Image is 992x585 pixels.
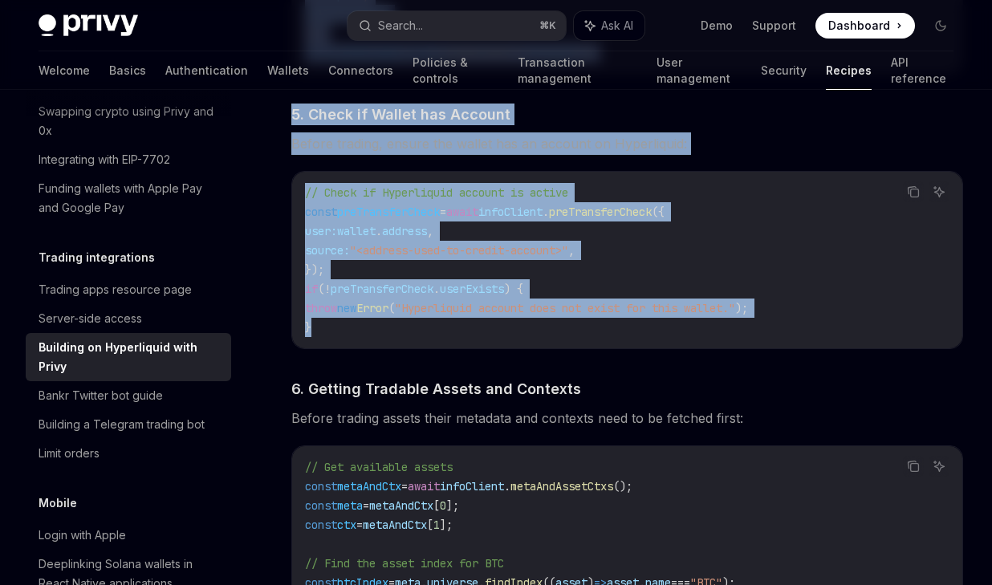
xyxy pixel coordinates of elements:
span: "<address-used-to-credit-account>" [350,243,568,258]
div: Funding wallets with Apple Pay and Google Pay [39,179,222,217]
span: ({ [652,205,665,219]
span: Error [356,301,388,315]
span: metaAndCtx [369,498,433,513]
span: . [543,205,549,219]
span: 5. Check if Wallet has Account [291,104,510,125]
span: const [305,518,337,532]
span: // Check if Hyperliquid account is active [305,185,568,200]
span: preTransferCheck [549,205,652,219]
span: ctx [337,518,356,532]
span: 6. Getting Tradable Assets and Contexts [291,378,581,400]
span: await [446,205,478,219]
a: Authentication [165,51,248,90]
a: Login with Apple [26,521,231,550]
a: Building on Hyperliquid with Privy [26,333,231,381]
span: preTransferCheck [337,205,440,219]
span: infoClient [440,479,504,494]
span: preTransferCheck [331,282,433,296]
button: Copy the contents from the code block [903,181,924,202]
span: const [305,498,337,513]
button: Search...⌘K [348,11,565,40]
a: Funding wallets with Apple Pay and Google Pay [26,174,231,222]
div: Trading apps resource page [39,280,192,299]
span: ) { [504,282,523,296]
a: Integrating with EIP-7702 [26,145,231,174]
a: Wallets [267,51,309,90]
span: const [305,205,337,219]
div: Integrating with EIP-7702 [39,150,170,169]
span: 1 [433,518,440,532]
a: Bankr Twitter bot guide [26,381,231,410]
span: [ [427,518,433,532]
span: ]; [446,498,459,513]
span: = [440,205,446,219]
a: Basics [109,51,146,90]
a: API reference [891,51,953,90]
span: meta [337,498,363,513]
div: Login with Apple [39,526,126,545]
span: // Find the asset index for BTC [305,556,504,571]
a: Limit orders [26,439,231,468]
span: ⌘ K [539,19,556,32]
span: . [504,479,510,494]
a: Swapping crypto using Privy and 0x [26,97,231,145]
span: . [433,282,440,296]
a: Recipes [826,51,872,90]
a: Building a Telegram trading bot [26,410,231,439]
div: Building a Telegram trading bot [39,415,205,434]
span: , [427,224,433,238]
span: const [305,479,337,494]
span: = [356,518,363,532]
span: metaAndAssetCtxs [510,479,613,494]
span: ! [324,282,331,296]
span: ( [318,282,324,296]
a: Server-side access [26,304,231,333]
div: Search... [378,16,423,35]
a: Transaction management [518,51,637,90]
span: Ask AI [601,18,633,34]
button: Ask AI [929,456,949,477]
span: throw [305,301,337,315]
span: address [382,224,427,238]
span: } [305,320,311,335]
span: metaAndCtx [363,518,427,532]
span: ]; [440,518,453,532]
h5: Mobile [39,494,77,513]
span: . [376,224,382,238]
div: Swapping crypto using Privy and 0x [39,102,222,140]
span: user: [305,224,337,238]
span: "Hyperliquid account does not exist for this wallet." [395,301,735,315]
button: Toggle dark mode [928,13,953,39]
span: Before trading, ensure the wallet has an account on Hyperliquid: [291,132,963,155]
span: ); [735,301,748,315]
span: if [305,282,318,296]
div: Bankr Twitter bot guide [39,386,163,405]
span: , [568,243,575,258]
span: Dashboard [828,18,890,34]
button: Ask AI [929,181,949,202]
a: Trading apps resource page [26,275,231,304]
a: Security [761,51,807,90]
a: Connectors [328,51,393,90]
div: Limit orders [39,444,100,463]
span: = [363,498,369,513]
span: wallet [337,224,376,238]
span: (); [613,479,632,494]
span: 0 [440,498,446,513]
span: infoClient [478,205,543,219]
button: Copy the contents from the code block [903,456,924,477]
span: new [337,301,356,315]
span: metaAndCtx [337,479,401,494]
span: Before trading assets their metadata and contexts need to be fetched first: [291,407,963,429]
span: // Get available assets [305,460,453,474]
button: Ask AI [574,11,644,40]
span: }); [305,262,324,277]
a: Policies & controls [413,51,498,90]
div: Building on Hyperliquid with Privy [39,338,222,376]
span: ( [388,301,395,315]
div: Server-side access [39,309,142,328]
span: = [401,479,408,494]
span: userExists [440,282,504,296]
span: [ [433,498,440,513]
span: source: [305,243,350,258]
